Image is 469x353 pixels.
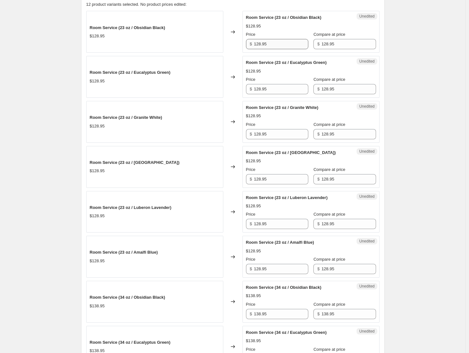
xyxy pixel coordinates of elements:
span: $ [317,266,319,271]
span: Room Service (23 oz / [GEOGRAPHIC_DATA]) [246,150,336,155]
span: Unedited [359,14,374,19]
span: Compare at price [313,302,345,307]
span: Price [246,347,256,352]
span: Price [246,167,256,172]
span: Price [246,32,256,37]
span: Price [246,302,256,307]
span: Room Service (23 oz / Granite White) [246,105,319,110]
span: Unedited [359,329,374,334]
div: $138.95 [246,338,261,344]
div: $128.95 [90,168,105,174]
div: $128.95 [90,123,105,129]
span: $ [250,177,252,181]
span: Room Service (34 oz / Obsidian Black) [246,285,321,290]
span: $ [250,42,252,46]
div: $138.95 [90,303,105,309]
span: Unedited [359,239,374,244]
div: $128.95 [246,113,261,119]
span: Room Service (34 oz / Eucalyptus Green) [246,330,327,335]
span: $ [317,132,319,136]
div: $128.95 [90,33,105,39]
span: Room Service (23 oz / Granite White) [90,115,162,120]
div: $138.95 [246,293,261,299]
span: $ [317,311,319,316]
span: Room Service (23 oz / [GEOGRAPHIC_DATA]) [90,160,180,165]
span: Room Service (23 oz / Luberon Lavender) [246,195,328,200]
div: $128.95 [246,23,261,29]
span: Room Service (23 oz / Obsidian Black) [90,25,165,30]
span: Compare at price [313,167,345,172]
span: Price [246,122,256,127]
span: Compare at price [313,122,345,127]
div: $128.95 [246,248,261,254]
div: $128.95 [90,78,105,84]
span: Room Service (34 oz / Eucalyptus Green) [90,340,171,345]
span: Room Service (23 oz / Obsidian Black) [246,15,321,20]
span: Unedited [359,149,374,154]
span: $ [250,221,252,226]
div: $128.95 [90,213,105,219]
span: Room Service (23 oz / Luberon Lavender) [90,205,172,210]
span: Compare at price [313,32,345,37]
span: Unedited [359,194,374,199]
span: Room Service (23 oz / Amalfi Blue) [90,250,158,255]
span: Unedited [359,59,374,64]
span: Price [246,212,256,217]
div: $128.95 [246,158,261,164]
span: Price [246,257,256,262]
div: $128.95 [246,203,261,209]
span: Price [246,77,256,82]
span: Compare at price [313,77,345,82]
span: Room Service (23 oz / Amalfi Blue) [246,240,314,245]
span: Room Service (34 oz / Obsidian Black) [90,295,165,300]
span: 12 product variants selected. No product prices edited: [86,2,187,7]
span: $ [317,87,319,91]
span: Unedited [359,104,374,109]
span: Compare at price [313,212,345,217]
span: $ [317,177,319,181]
span: $ [250,266,252,271]
span: $ [317,221,319,226]
span: $ [317,42,319,46]
span: $ [250,87,252,91]
span: Compare at price [313,257,345,262]
span: Room Service (23 oz / Eucalyptus Green) [246,60,327,65]
span: Compare at price [313,347,345,352]
span: Unedited [359,284,374,289]
span: $ [250,132,252,136]
span: Room Service (23 oz / Eucalyptus Green) [90,70,171,75]
div: $128.95 [246,68,261,74]
span: $ [250,311,252,316]
div: $128.95 [90,258,105,264]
